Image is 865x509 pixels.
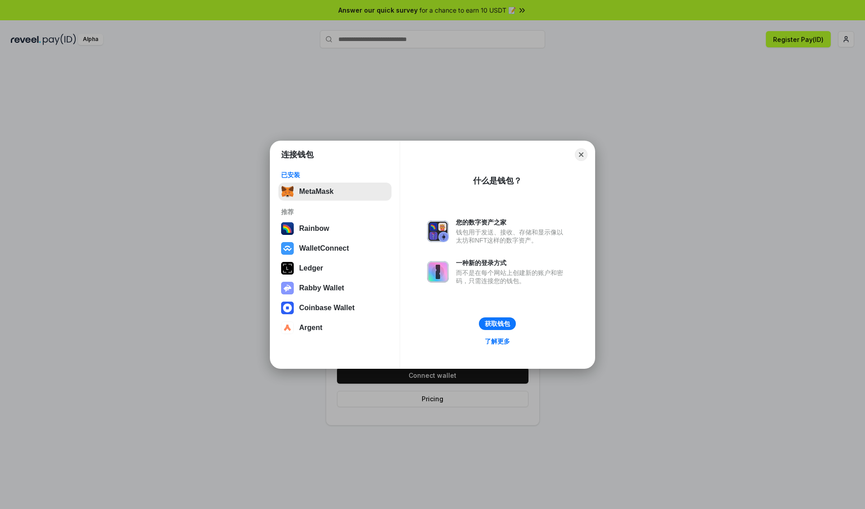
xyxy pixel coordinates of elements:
[299,244,349,252] div: WalletConnect
[278,319,392,337] button: Argent
[281,242,294,255] img: svg+xml,%3Csvg%20width%3D%2228%22%20height%3D%2228%22%20viewBox%3D%220%200%2028%2028%22%20fill%3D...
[281,222,294,235] img: svg+xml,%3Csvg%20width%3D%22120%22%20height%3D%22120%22%20viewBox%3D%220%200%20120%20120%22%20fil...
[278,299,392,317] button: Coinbase Wallet
[299,225,329,233] div: Rainbow
[281,321,294,334] img: svg+xml,%3Csvg%20width%3D%2228%22%20height%3D%2228%22%20viewBox%3D%220%200%2028%2028%22%20fill%3D...
[456,269,568,285] div: 而不是在每个网站上创建新的账户和密码，只需连接您的钱包。
[299,264,323,272] div: Ledger
[427,220,449,242] img: svg+xml,%3Csvg%20xmlns%3D%22http%3A%2F%2Fwww.w3.org%2F2000%2Fsvg%22%20fill%3D%22none%22%20viewBox...
[281,302,294,314] img: svg+xml,%3Csvg%20width%3D%2228%22%20height%3D%2228%22%20viewBox%3D%220%200%2028%2028%22%20fill%3D...
[479,335,515,347] a: 了解更多
[427,261,449,283] img: svg+xml,%3Csvg%20xmlns%3D%22http%3A%2F%2Fwww.w3.org%2F2000%2Fsvg%22%20fill%3D%22none%22%20viewBox...
[575,148,587,161] button: Close
[456,228,568,244] div: 钱包用于发送、接收、存储和显示像以太坊和NFT这样的数字资产。
[281,171,389,179] div: 已安装
[278,220,392,238] button: Rainbow
[485,320,510,328] div: 获取钱包
[299,188,333,196] div: MetaMask
[278,279,392,297] button: Rabby Wallet
[456,218,568,226] div: 您的数字资产之家
[281,262,294,275] img: svg+xml,%3Csvg%20xmlns%3D%22http%3A%2F%2Fwww.w3.org%2F2000%2Fsvg%22%20width%3D%2228%22%20height%3...
[299,304,355,312] div: Coinbase Wallet
[278,183,392,201] button: MetaMask
[281,282,294,294] img: svg+xml,%3Csvg%20xmlns%3D%22http%3A%2F%2Fwww.w3.org%2F2000%2Fsvg%22%20fill%3D%22none%22%20viewBox...
[485,337,510,345] div: 了解更多
[299,284,344,292] div: Rabby Wallet
[456,259,568,267] div: 一种新的登录方式
[281,208,389,216] div: 推荐
[479,317,516,330] button: 获取钱包
[473,175,522,186] div: 什么是钱包？
[281,185,294,198] img: svg+xml,%3Csvg%20fill%3D%22none%22%20height%3D%2233%22%20viewBox%3D%220%200%2035%2033%22%20width%...
[299,324,323,332] div: Argent
[278,239,392,257] button: WalletConnect
[278,259,392,277] button: Ledger
[281,149,314,160] h1: 连接钱包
